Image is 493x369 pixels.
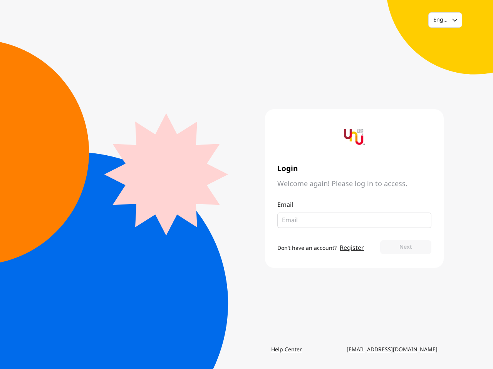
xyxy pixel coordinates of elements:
[380,240,431,254] button: Next
[340,243,364,253] a: Register
[282,216,421,225] input: Email
[265,343,308,357] a: Help Center
[277,200,431,209] p: Email
[344,127,365,148] img: yournextu-logo-vertical-compact-v2.png
[277,244,337,252] span: Don’t have an account?
[277,180,431,189] span: Welcome again! Please log in to access.
[340,343,444,357] a: [EMAIL_ADDRESS][DOMAIN_NAME]
[277,165,431,173] span: Login
[433,16,448,24] div: English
